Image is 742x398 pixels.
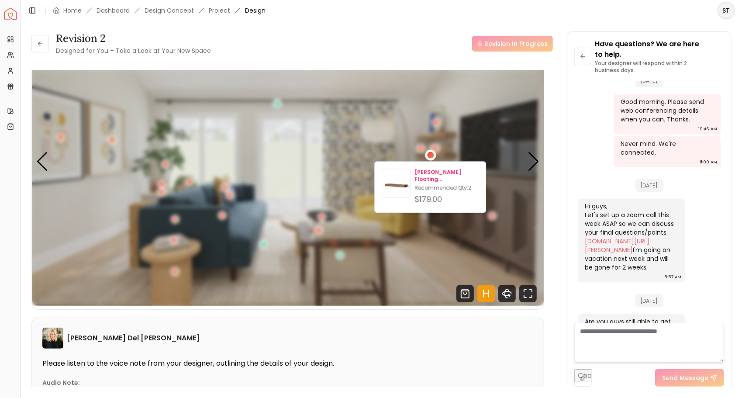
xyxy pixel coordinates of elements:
span: ST [718,3,734,18]
div: $179.00 [414,193,479,205]
img: Design Render 1 [32,17,544,306]
a: Spacejoy [4,8,17,20]
button: ST [718,2,735,19]
img: Spacejoy Logo [4,8,17,20]
h3: Revision 2 [56,31,211,45]
svg: 360 View [498,285,516,302]
p: [PERSON_NAME] Floating [PERSON_NAME] [414,169,479,183]
a: Dashboard [97,6,130,15]
span: [DATE] [635,74,663,87]
p: Have questions? We are here to help. [595,39,724,60]
div: Are you guys still able to get on the call? [585,318,676,335]
span: Design [245,6,266,15]
div: Carousel [32,17,544,306]
div: Hi guys, Let's set up a zoom call this week ASAP so we can discuss your final questions/points. I... [585,202,676,272]
svg: Hotspots Toggle [477,285,495,302]
nav: breadcrumb [53,6,266,15]
div: 11:00 AM [700,158,717,166]
p: Please listen to the voice note from your designer, outlining the details of your design. [42,359,533,368]
div: 8:57 AM [664,273,681,282]
span: [DATE] [635,179,663,192]
div: Next slide [528,152,539,171]
a: [DOMAIN_NAME][URL][PERSON_NAME] [585,237,649,255]
h6: [PERSON_NAME] Del [PERSON_NAME] [67,333,200,343]
a: Home [63,6,82,15]
svg: Shop Products from this design [456,285,474,302]
svg: Fullscreen [519,285,537,302]
a: Project [209,6,230,15]
small: Designed for You – Take a Look at Your New Space [56,46,211,55]
div: Good morning. Please send web conferencing details when you can. Thanks. [621,97,712,124]
img: Kane Floating Shelf Small [382,171,411,199]
div: Never mind. We're connected. [621,139,712,157]
p: Your designer will respond within 2 business days. [595,60,724,74]
li: Design Concept [145,6,194,15]
div: Previous slide [36,152,48,171]
img: Tina Martin Del Campo [42,328,63,349]
p: Audio Note: [42,378,80,387]
span: [DATE] [635,294,663,307]
div: 10:46 AM [698,125,717,133]
div: 1 / 5 [32,17,544,306]
p: Recommended Qty: 2 [414,184,479,191]
a: Kane Floating Shelf Small[PERSON_NAME] Floating [PERSON_NAME]Recommended Qty:2$179.00 [382,169,479,205]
